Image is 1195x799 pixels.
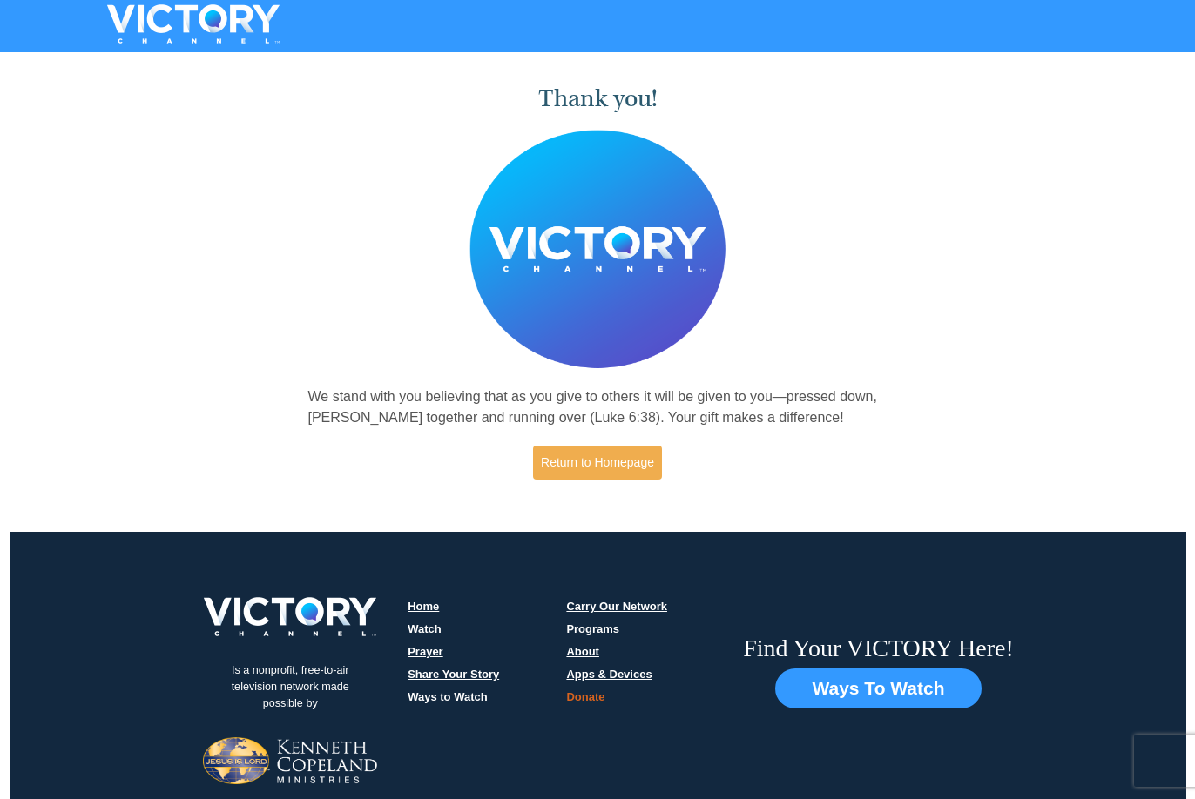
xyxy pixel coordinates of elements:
[566,600,667,613] a: Carry Our Network
[566,668,652,681] a: Apps & Devices
[743,634,1014,663] h6: Find Your VICTORY Here!
[775,668,981,708] button: Ways To Watch
[408,668,499,681] a: Share Your Story
[308,84,888,113] h1: Thank you!
[408,600,439,613] a: Home
[566,690,604,703] a: Donate
[408,690,488,703] a: Ways to Watch
[469,130,726,369] img: Believer's Voice of Victory Network
[203,737,377,784] img: Jesus-is-Lord-logo.png
[84,4,302,44] img: VICTORYTHON - VICTORY Channel
[203,649,377,725] p: Is a nonprofit, free-to-air television network made possible by
[308,386,888,428] p: We stand with you believing that as you give to others it will be given to you—pressed down, [PER...
[181,597,399,636] img: victory-logo.png
[408,645,442,658] a: Prayer
[533,446,662,480] a: Return to Homepage
[408,622,442,635] a: Watch
[566,645,599,658] a: About
[566,622,619,635] a: Programs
